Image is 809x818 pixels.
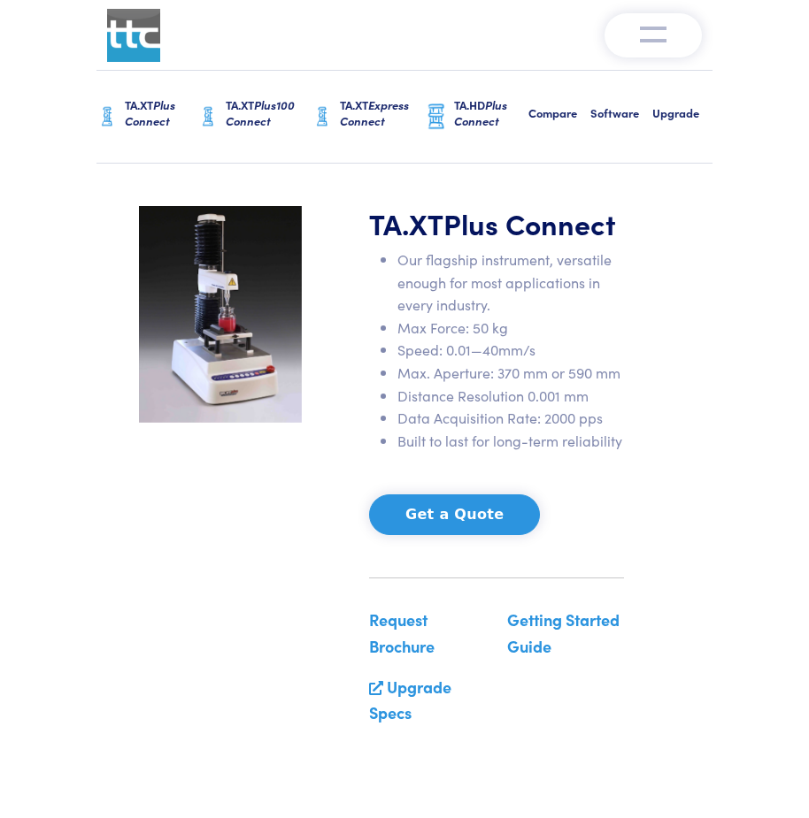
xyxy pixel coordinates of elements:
button: Get a Quote [369,494,540,535]
a: TA.XTPlus Connect [96,71,197,163]
a: Request Brochure [369,608,435,657]
h6: Compare [528,105,590,121]
h6: Upgrade [652,105,713,121]
h6: TA.XT [340,97,426,129]
h6: TA.XT [226,97,312,129]
button: Toggle navigation [605,13,702,57]
h6: Software [590,105,652,121]
li: Data Acquisition Rate: 2000 pps [397,407,624,430]
span: Plus Connect [443,203,616,243]
li: Max. Aperture: 370 mm or 590 mm [397,362,624,385]
h6: TA.HD [454,97,528,129]
li: Our flagship instrument, versatile enough for most applications in every industry. [397,248,624,317]
a: TA.XTExpress Connect [312,71,426,163]
img: ta-xt-graphic.png [96,103,118,130]
a: Upgrade Specs [369,676,451,724]
span: Plus Connect [454,96,507,129]
a: Software [590,71,652,163]
li: Speed: 0.01—40mm/s [397,339,624,362]
a: TA.XTPlus100 Connect [197,71,312,163]
span: Plus Connect [125,96,175,129]
li: Distance Resolution 0.001 mm [397,385,624,408]
a: Upgrade [652,71,713,163]
li: Built to last for long-term reliability [397,430,624,453]
img: ta-xt-graphic.png [197,103,219,130]
li: Max Force: 50 kg [397,317,624,340]
a: Compare [528,71,590,163]
h1: TA.XT [369,206,624,241]
span: Express Connect [340,96,409,129]
img: carousel-ta-xt-plus-bloom.jpg [139,206,302,423]
a: TA.HDPlus Connect [426,71,528,163]
span: Plus100 Connect [226,96,295,129]
img: ta-xt-graphic.png [312,103,333,130]
img: ttc_logo_1x1_v1.0.png [107,9,160,62]
a: Getting Started Guide [507,608,620,657]
img: menu-v1.0.png [640,22,666,43]
h6: TA.XT [125,97,197,129]
img: ta-hd-graphic.png [426,103,447,130]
